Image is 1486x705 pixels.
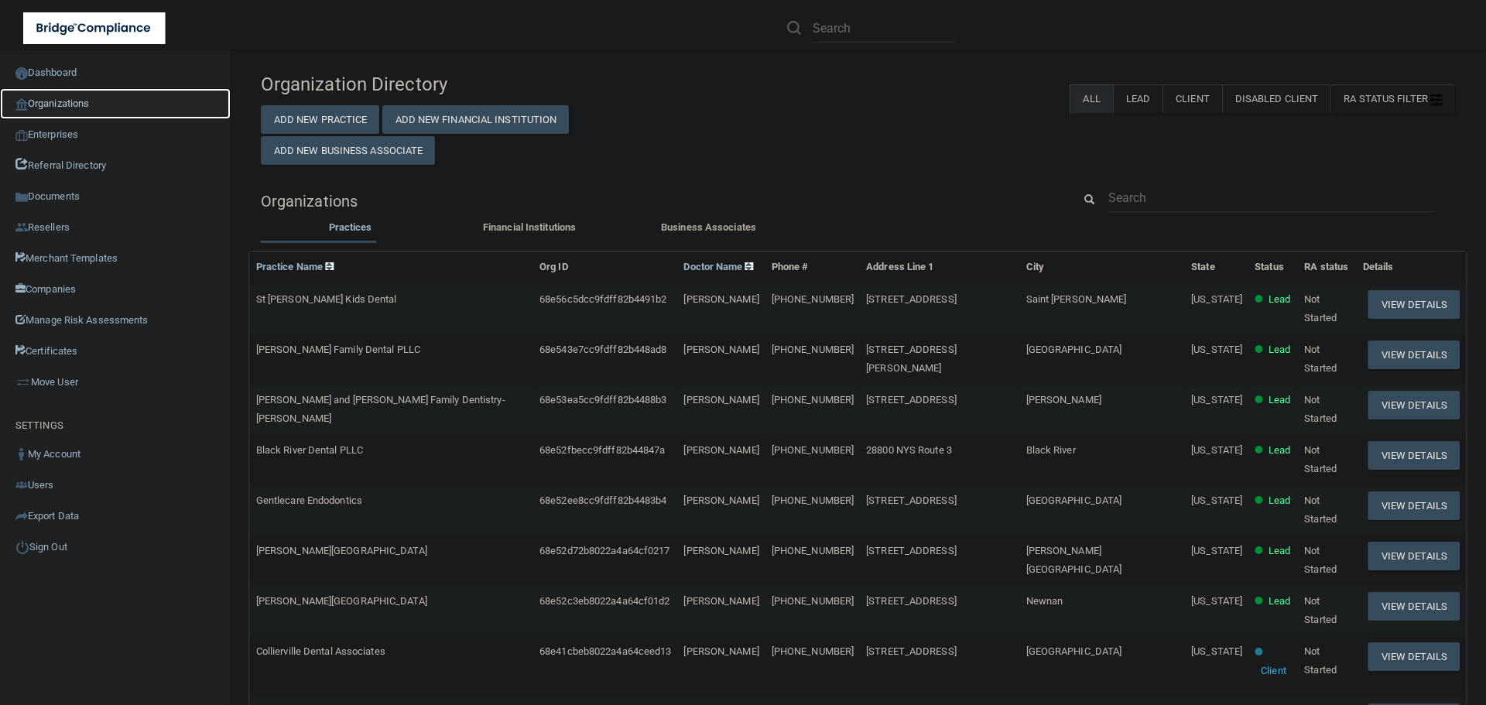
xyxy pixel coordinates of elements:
[866,444,952,456] span: 28800 NYS Route 3
[1248,252,1298,283] th: Status
[1191,595,1242,607] span: [US_STATE]
[866,344,957,374] span: [STREET_ADDRESS][PERSON_NAME]
[261,193,1049,210] h5: Organizations
[1026,545,1122,575] span: [PERSON_NAME][GEOGRAPHIC_DATA]
[1070,84,1112,113] label: All
[1191,344,1242,355] span: [US_STATE]
[866,495,957,506] span: [STREET_ADDRESS]
[1191,293,1242,305] span: [US_STATE]
[256,293,397,305] span: St [PERSON_NAME] Kids Dental
[627,218,790,237] label: Business Associates
[1269,441,1290,460] p: Lead
[1298,252,1356,283] th: RA status
[15,510,28,522] img: icon-export.b9366987.png
[772,545,854,556] span: [PHONE_NUMBER]
[539,394,666,406] span: 68e53ea5cc9fdff82b4488b3
[1269,391,1290,409] p: Lead
[860,252,1019,283] th: Address Line 1
[261,136,436,165] button: Add New Business Associate
[683,495,758,506] span: [PERSON_NAME]
[539,645,671,657] span: 68e41cbeb8022a4a64ceed13
[683,545,758,556] span: [PERSON_NAME]
[483,221,576,233] span: Financial Institutions
[1026,344,1122,355] span: [GEOGRAPHIC_DATA]
[683,645,758,657] span: [PERSON_NAME]
[1185,252,1248,283] th: State
[440,218,618,241] li: Financial Institutions
[15,130,28,141] img: enterprise.0d942306.png
[1368,491,1460,520] button: View Details
[683,293,758,305] span: [PERSON_NAME]
[23,12,166,44] img: bridge_compliance_login_screen.278c3ca4.svg
[1368,341,1460,369] button: View Details
[619,218,798,241] li: Business Associate
[1020,252,1186,283] th: City
[15,540,29,554] img: ic_power_dark.7ecde6b1.png
[1304,545,1337,575] span: Not Started
[539,293,666,305] span: 68e56c5dcc9fdff82b4491b2
[1357,252,1466,283] th: Details
[1269,290,1290,309] p: Lead
[683,444,758,456] span: [PERSON_NAME]
[1026,293,1127,305] span: Saint [PERSON_NAME]
[1304,444,1337,474] span: Not Started
[256,394,505,424] span: [PERSON_NAME] and [PERSON_NAME] Family Dentistry- [PERSON_NAME]
[261,74,643,94] h4: Organization Directory
[256,595,427,607] span: [PERSON_NAME][GEOGRAPHIC_DATA]
[329,221,372,233] span: Practices
[1430,94,1443,106] img: icon-filter@2x.21656d0b.png
[533,252,677,283] th: Org ID
[15,375,31,390] img: briefcase.64adab9b.png
[256,495,362,506] span: Gentlecare Endodontics
[1026,394,1101,406] span: [PERSON_NAME]
[539,545,669,556] span: 68e52d72b8022a4a64cf0217
[539,595,669,607] span: 68e52c3eb8022a4a64cf01d2
[1304,595,1337,625] span: Not Started
[1368,592,1460,621] button: View Details
[1269,592,1290,611] p: Lead
[539,344,666,355] span: 68e543e7cc9fdff82b448ad8
[772,495,854,506] span: [PHONE_NUMBER]
[1368,290,1460,319] button: View Details
[765,252,860,283] th: Phone #
[772,645,854,657] span: [PHONE_NUMBER]
[1191,495,1242,506] span: [US_STATE]
[866,293,957,305] span: [STREET_ADDRESS]
[1191,444,1242,456] span: [US_STATE]
[683,261,753,272] a: Doctor Name
[1368,642,1460,671] button: View Details
[1162,84,1222,113] label: Client
[15,67,28,80] img: ic_dashboard_dark.d01f4a41.png
[256,645,385,657] span: Collierville Dental Associates
[866,545,957,556] span: [STREET_ADDRESS]
[269,218,432,237] label: Practices
[866,595,957,607] span: [STREET_ADDRESS]
[1026,495,1122,506] span: [GEOGRAPHIC_DATA]
[1269,491,1290,510] p: Lead
[15,221,28,234] img: ic_reseller.de258add.png
[1368,441,1460,470] button: View Details
[15,98,28,111] img: organization-icon.f8decf85.png
[261,218,440,241] li: Practices
[261,105,380,134] button: Add New Practice
[1222,84,1331,113] label: Disabled Client
[256,344,420,355] span: [PERSON_NAME] Family Dental PLLC
[256,545,427,556] span: [PERSON_NAME][GEOGRAPHIC_DATA]
[1304,645,1337,676] span: Not Started
[256,444,363,456] span: Black River Dental PLLC
[539,495,666,506] span: 68e52ee8cc9fdff82b4483b4
[1261,662,1286,680] p: Client
[1026,595,1063,607] span: Newnan
[1191,545,1242,556] span: [US_STATE]
[1269,341,1290,359] p: Lead
[772,394,854,406] span: [PHONE_NUMBER]
[772,595,854,607] span: [PHONE_NUMBER]
[15,479,28,491] img: icon-users.e205127d.png
[1304,495,1337,525] span: Not Started
[1368,542,1460,570] button: View Details
[1108,183,1436,212] input: Search
[866,645,957,657] span: [STREET_ADDRESS]
[813,14,954,43] input: Search
[1344,93,1443,104] span: RA Status Filter
[15,448,28,460] img: ic_user_dark.df1a06c3.png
